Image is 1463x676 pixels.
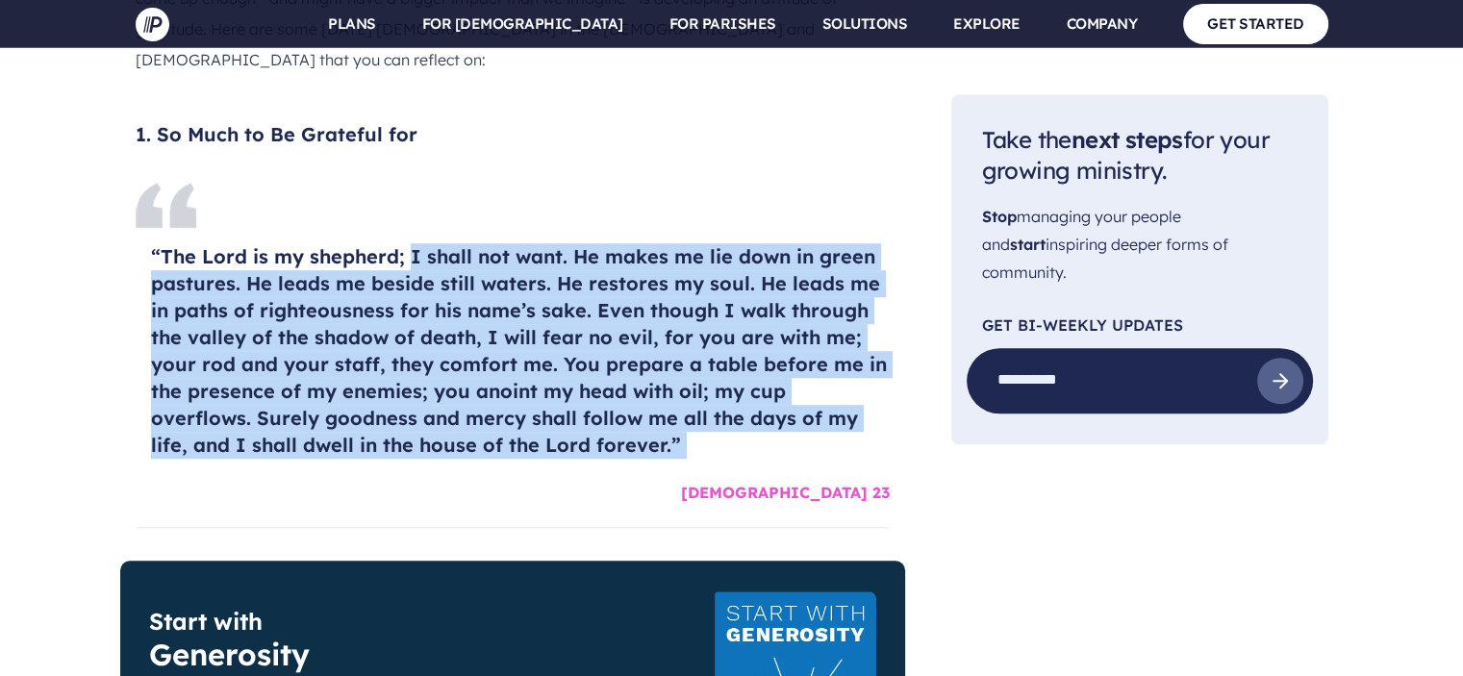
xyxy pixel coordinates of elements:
span: Take the for your growing ministry. [982,125,1270,186]
span: start [1010,235,1046,254]
span: Stop [982,208,1017,227]
strong: Generosity [149,636,310,673]
h4: “The Lord is my shepherd; I shall not want. He makes me lie down in green pastures. He leads me b... [151,243,890,459]
h4: 1. So Much to Be Grateful for [136,121,890,148]
p: managing your people and inspiring deeper forms of community. [982,204,1298,287]
h6: [DEMOGRAPHIC_DATA] 23 [151,474,890,511]
span: next steps [1072,125,1183,154]
a: GET STARTED [1183,4,1328,43]
h3: Start with [149,607,513,673]
p: Get Bi-Weekly Updates [982,317,1298,333]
